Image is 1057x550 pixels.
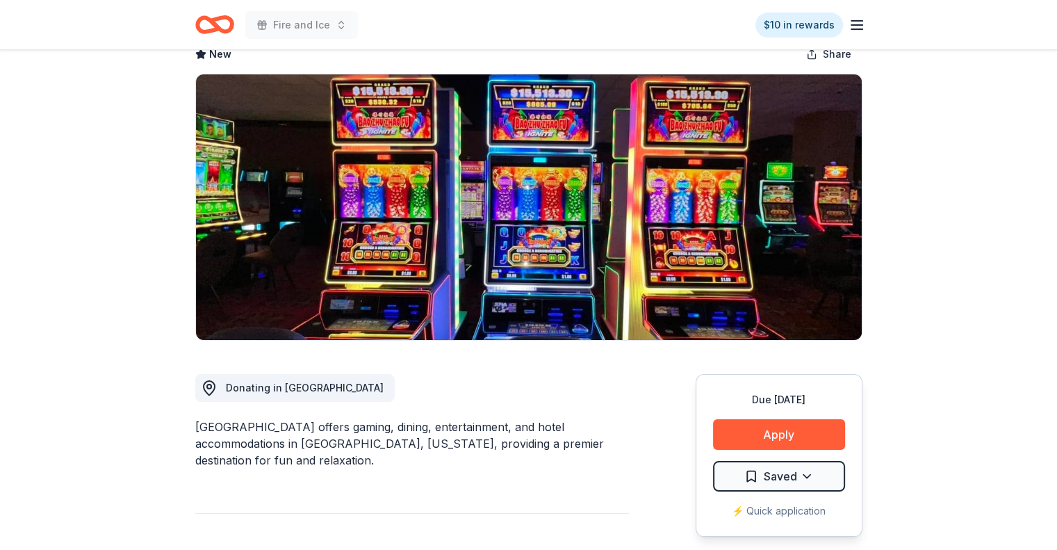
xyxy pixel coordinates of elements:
[713,391,845,408] div: Due [DATE]
[226,382,384,394] span: Donating in [GEOGRAPHIC_DATA]
[195,8,234,41] a: Home
[195,419,629,469] div: [GEOGRAPHIC_DATA] offers gaming, dining, entertainment, and hotel accommodations in [GEOGRAPHIC_D...
[764,467,797,485] span: Saved
[713,419,845,450] button: Apply
[209,46,231,63] span: New
[755,13,843,38] a: $10 in rewards
[713,461,845,492] button: Saved
[196,74,862,340] img: Image for Prairie's Edge Casino Resort
[713,503,845,519] div: ⚡️ Quick application
[795,40,862,68] button: Share
[823,46,851,63] span: Share
[245,11,358,39] button: Fire and Ice
[273,17,330,33] span: Fire and Ice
